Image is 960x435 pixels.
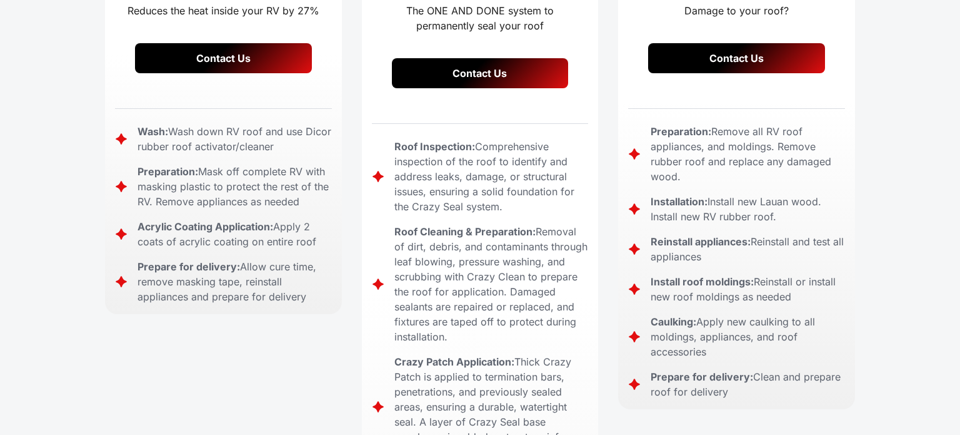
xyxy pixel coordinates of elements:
div: Reinstall and test all appliances [651,234,845,264]
strong: Wash: [137,125,168,138]
h3: The ONE AND DONE system to permanently seal your roof [382,3,579,33]
div: Mask off complete RV with masking plastic to protect the rest of the RV. Remove appliances as needed [137,164,332,209]
div: Reinstall or install new roof moldings as needed [651,274,845,304]
strong: Install roof moldings: [651,275,754,288]
strong: Roof Inspection: [394,140,475,153]
div: Apply new caulking to all moldings, appliances, and roof accessories [651,314,845,359]
a: Contact Us [135,43,312,73]
strong: Preparation: [137,165,198,178]
div: Install new Lauan wood. Install new RV rubber roof. [651,194,845,224]
div: Remove all RV roof appliances, and moldings. Remove rubber roof and replace any damaged wood. [651,124,845,184]
div: Apply 2 coats of acrylic coating on entire roof [137,219,332,249]
div: Comprehensive inspection of the roof to identify and address leaks, damage, or structural issues,... [394,139,589,214]
div: Removal of dirt, debris, and contaminants through leaf blowing, pressure washing, and scrubbing w... [394,224,589,344]
div: Clean and prepare roof for delivery [651,369,845,399]
a: Contact Us [392,58,569,88]
strong: Preparation: [651,125,711,138]
a: Contact Us [648,43,825,73]
strong: Acrylic Coating Application: [137,220,273,233]
strong: Caulking: [651,315,696,328]
div: Wash down RV roof and use Dicor rubber roof activator/cleaner [137,124,332,154]
strong: Reinstall appliances: [651,235,751,248]
div: Allow cure time, remove masking tape, reinstall appliances and prepare for delivery [137,259,332,304]
strong: Installation: [651,195,707,208]
strong: Prepare for delivery: [137,260,240,273]
strong: Prepare for delivery: [651,371,753,383]
h3: Damage to your roof? [684,3,789,18]
strong: Roof Cleaning & Preparation: [394,225,536,238]
strong: Crazy Patch Application: [394,356,514,368]
h3: Reduces the heat inside your RV by 27% [127,3,319,18]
